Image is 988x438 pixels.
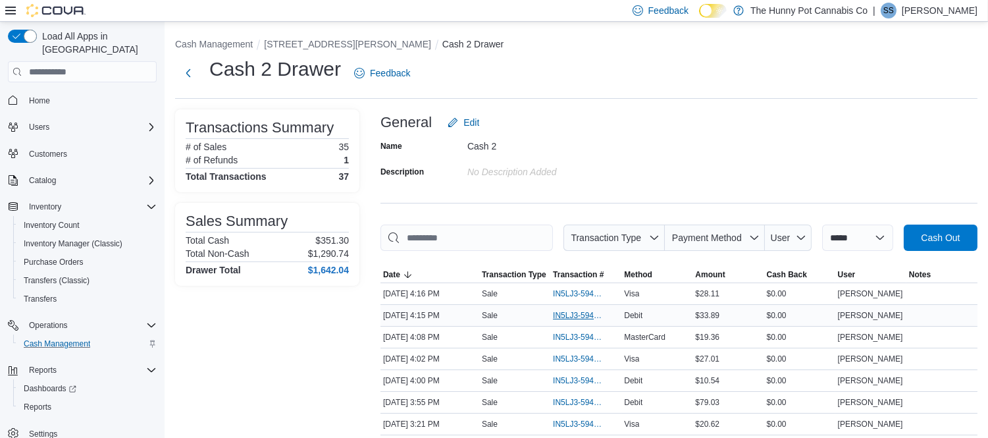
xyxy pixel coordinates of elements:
[3,316,162,335] button: Operations
[175,60,201,86] button: Next
[24,93,55,109] a: Home
[624,375,642,386] span: Debit
[18,236,128,252] a: Inventory Manager (Classic)
[553,354,606,364] span: IN5LJ3-5948727
[18,236,157,252] span: Inventory Manager (Classic)
[380,329,479,345] div: [DATE] 4:08 PM
[553,286,619,302] button: IN5LJ3-5948838
[482,419,498,429] p: Sale
[383,269,400,280] span: Date
[750,3,868,18] p: The Hunny Pot Cannabis Co
[186,120,334,136] h3: Transactions Summary
[380,395,479,410] div: [DATE] 3:55 PM
[186,265,241,275] h4: Drawer Total
[553,373,619,389] button: IN5LJ3-5948714
[624,397,642,408] span: Debit
[550,267,621,283] button: Transaction #
[24,402,51,412] span: Reports
[695,332,719,342] span: $19.36
[553,419,606,429] span: IN5LJ3-5948406
[18,291,157,307] span: Transfers
[838,354,903,364] span: [PERSON_NAME]
[24,362,157,378] span: Reports
[18,336,157,352] span: Cash Management
[838,269,856,280] span: User
[442,109,484,136] button: Edit
[24,317,157,333] span: Operations
[186,248,249,259] h6: Total Non-Cash
[29,320,68,331] span: Operations
[380,416,479,432] div: [DATE] 3:21 PM
[553,375,606,386] span: IN5LJ3-5948714
[553,288,606,299] span: IN5LJ3-5948838
[18,254,157,270] span: Purchase Orders
[13,290,162,308] button: Transfers
[553,351,619,367] button: IN5LJ3-5948727
[482,269,546,280] span: Transaction Type
[553,310,606,321] span: IN5LJ3-5948825
[764,329,835,345] div: $0.00
[344,155,349,165] p: 1
[24,362,62,378] button: Reports
[553,332,606,342] span: IN5LJ3-5948779
[3,198,162,216] button: Inventory
[24,294,57,304] span: Transfers
[767,269,807,280] span: Cash Back
[624,332,665,342] span: MasterCard
[24,119,55,135] button: Users
[186,155,238,165] h6: # of Refunds
[764,286,835,302] div: $0.00
[764,395,835,410] div: $0.00
[18,273,95,288] a: Transfers (Classic)
[13,253,162,271] button: Purchase Orders
[308,265,349,275] h4: $1,642.04
[571,233,641,243] span: Transaction Type
[838,375,903,386] span: [PERSON_NAME]
[209,56,341,82] h1: Cash 2 Drawer
[553,416,619,432] button: IN5LJ3-5948406
[921,231,960,244] span: Cash Out
[24,92,157,108] span: Home
[624,310,642,321] span: Debit
[29,96,50,106] span: Home
[692,267,764,283] button: Amount
[463,116,479,129] span: Edit
[24,173,157,188] span: Catalog
[29,122,49,132] span: Users
[18,291,62,307] a: Transfers
[3,361,162,379] button: Reports
[672,233,742,243] span: Payment Method
[380,351,479,367] div: [DATE] 4:02 PM
[186,213,288,229] h3: Sales Summary
[482,354,498,364] p: Sale
[24,146,157,162] span: Customers
[380,267,479,283] button: Date
[175,39,253,49] button: Cash Management
[186,235,229,246] h6: Total Cash
[3,171,162,190] button: Catalog
[18,381,157,397] span: Dashboards
[764,351,835,367] div: $0.00
[380,225,553,251] input: This is a search bar. As you type, the results lower in the page will automatically filter.
[835,267,906,283] button: User
[24,199,157,215] span: Inventory
[18,254,89,270] a: Purchase Orders
[624,269,652,280] span: Method
[264,39,431,49] button: [STREET_ADDRESS][PERSON_NAME]
[467,161,644,177] div: No Description added
[18,217,85,233] a: Inventory Count
[315,235,349,246] p: $351.30
[380,308,479,323] div: [DATE] 4:15 PM
[18,217,157,233] span: Inventory Count
[3,118,162,136] button: Users
[24,383,76,394] span: Dashboards
[482,397,498,408] p: Sale
[13,234,162,253] button: Inventory Manager (Classic)
[29,149,67,159] span: Customers
[380,115,432,130] h3: General
[24,257,84,267] span: Purchase Orders
[482,288,498,299] p: Sale
[838,419,903,429] span: [PERSON_NAME]
[175,38,977,53] nav: An example of EuiBreadcrumbs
